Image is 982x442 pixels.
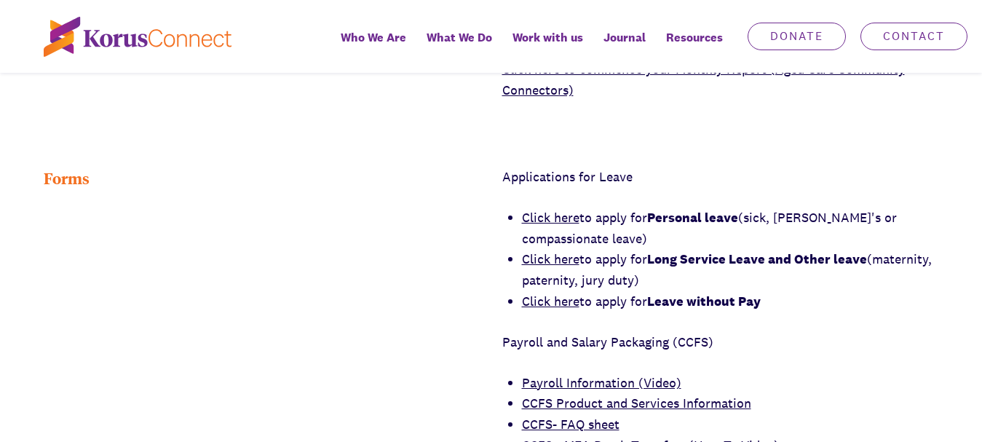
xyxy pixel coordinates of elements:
[522,249,939,291] li: to apply for (maternity, paternity, jury duty)
[656,20,733,73] div: Resources
[341,27,406,48] span: Who We Are
[522,250,579,267] a: Click here
[522,208,939,250] li: to apply for (sick, [PERSON_NAME]'s or compassionate leave)
[330,20,416,73] a: Who We Are
[416,20,502,73] a: What We Do
[522,416,619,433] a: CCFS- FAQ sheet
[522,395,751,411] a: CCFS Product and Services Information
[502,332,939,353] p: Payroll and Salary Packaging (CCFS)
[502,167,939,188] p: Applications for Leave
[860,23,967,50] a: Contact
[427,27,492,48] span: What We Do
[647,209,738,226] strong: Personal leave
[522,293,579,309] a: Click here
[603,27,646,48] span: Journal
[502,20,593,73] a: Work with us
[748,23,846,50] a: Donate
[522,374,681,391] a: Payroll Information (Video)
[512,27,583,48] span: Work with us
[522,291,939,312] li: to apply for
[44,17,231,57] img: korus-connect%2Fc5177985-88d5-491d-9cd7-4a1febad1357_logo.svg
[593,20,656,73] a: Journal
[647,293,761,309] strong: Leave without Pay
[647,250,867,267] strong: Long Service Leave and Other leave
[522,209,579,226] a: Click here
